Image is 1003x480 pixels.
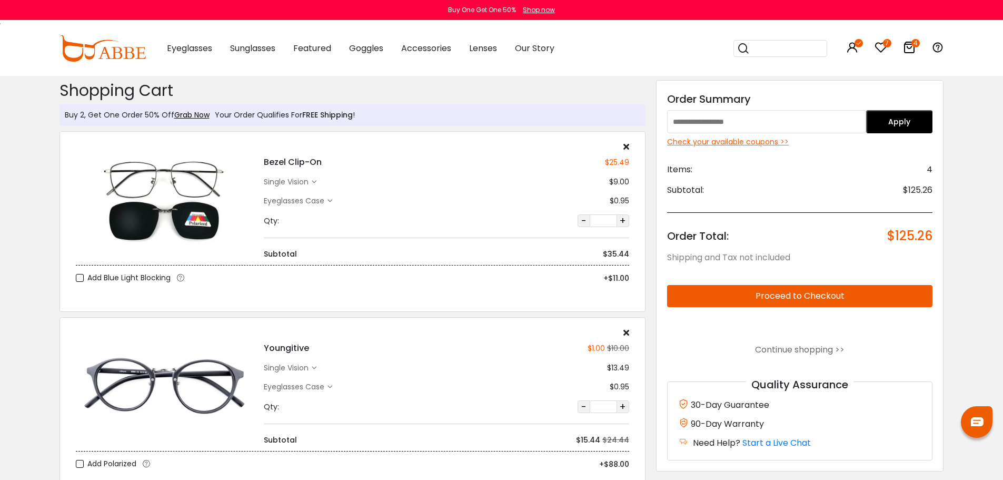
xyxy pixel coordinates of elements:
img: chat [971,417,984,426]
a: Continue shopping >> [755,344,845,356]
span: +$88.00 [599,459,629,469]
div: Buy 2, Get One Order 50% Off [65,110,210,121]
iframe: PayPal [667,316,933,335]
a: 7 [875,43,887,55]
div: single vision [264,177,312,188]
img: Youngitive [76,342,253,432]
span: Goggles [349,42,383,54]
div: $24.44 [602,435,629,446]
img: Bezel Clip-On [76,156,253,246]
button: - [578,400,590,413]
span: Quality Assurance [746,377,853,392]
div: $15.44 [576,435,600,446]
span: Items: [667,163,692,176]
div: $35.44 [603,249,629,260]
div: Buy One Get One 50% [448,5,516,15]
div: $0.95 [610,195,629,207]
span: Lenses [469,42,497,54]
span: Need Help? [693,437,740,449]
button: - [578,214,590,227]
div: Qty: [264,215,279,227]
button: Proceed to Checkout [667,285,933,307]
a: 4 [903,43,916,55]
div: $25.49 [605,157,629,168]
div: Your Order Qualifies For ! [210,110,355,121]
a: Start a Live Chat [742,437,811,449]
div: $9.00 [609,177,629,188]
div: $10.00 [605,343,629,354]
img: abbeglasses.com [59,35,146,62]
div: $1.00 [588,343,605,354]
div: Eyeglasses Case [264,381,327,393]
i: 4 [911,39,920,47]
span: Order Total: [667,229,729,243]
i: 7 [883,39,891,47]
h4: Bezel Clip-On [264,156,322,169]
div: 90-Day Warranty [678,417,922,430]
span: Our Story [515,42,554,54]
div: Qty: [264,401,279,413]
span: Sunglasses [230,42,275,54]
span: $125.26 [903,184,932,197]
span: Featured [293,42,331,54]
span: Add Blue Light Blocking [87,271,171,285]
a: Shop now [518,5,555,14]
div: $13.49 [607,363,629,374]
h2: Shopping Cart [59,81,646,100]
div: Shipping and Tax not included [667,251,933,264]
button: Apply [866,110,932,133]
span: Subtotal: [667,184,704,197]
a: Grab Now [174,110,210,120]
button: + [617,400,629,413]
span: +$11.00 [603,273,629,283]
div: Shop now [523,5,555,15]
span: Eyeglasses [167,42,212,54]
div: $0.95 [610,381,629,393]
span: Add Polarized [87,457,136,471]
span: Accessories [401,42,451,54]
div: Eyeglasses Case [264,195,327,207]
div: Subtotal [264,249,297,260]
span: 4 [927,163,932,176]
h4: Youngitive [264,342,309,355]
div: Order Summary [667,91,933,107]
div: Subtotal [264,435,297,446]
div: Check your available coupons >> [667,136,933,148]
span: FREE Shipping [302,110,353,120]
span: $125.26 [887,229,932,243]
div: 30-Day Guarantee [678,398,922,412]
button: + [617,214,629,227]
div: single vision [264,363,312,374]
